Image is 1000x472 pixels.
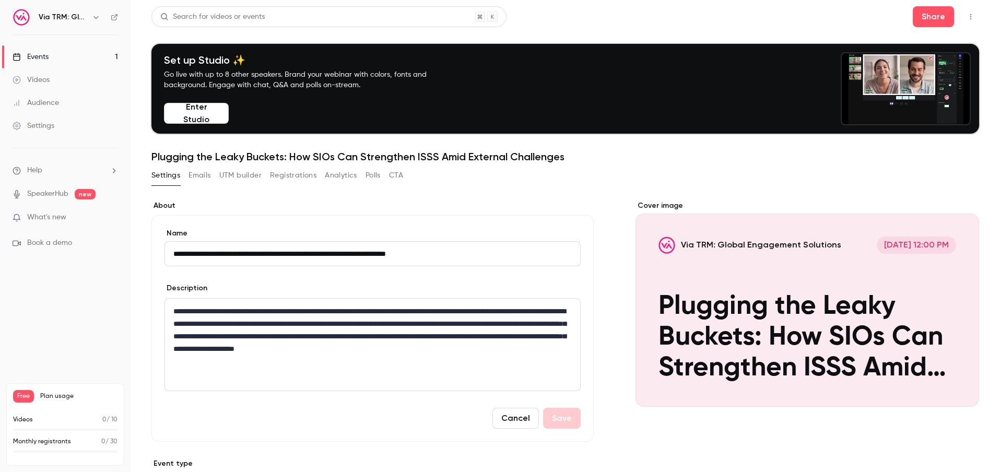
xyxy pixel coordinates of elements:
[270,167,316,184] button: Registrations
[13,437,71,446] p: Monthly registrants
[164,103,229,124] button: Enter Studio
[151,167,180,184] button: Settings
[164,54,451,66] h4: Set up Studio ✨
[151,150,979,163] h1: Plugging the Leaky Buckets: How SIOs Can Strengthen ISSS Amid External Challenges
[366,167,381,184] button: Polls
[27,212,66,223] span: What's new
[151,458,594,469] p: Event type
[102,417,107,423] span: 0
[13,390,34,403] span: Free
[325,167,357,184] button: Analytics
[219,167,262,184] button: UTM builder
[105,213,118,222] iframe: Noticeable Trigger
[39,12,88,22] h6: Via TRM: Global Engagement Solutions
[13,98,59,108] div: Audience
[636,200,979,407] section: Cover image
[13,165,118,176] li: help-dropdown-opener
[492,408,539,429] button: Cancel
[13,415,33,424] p: Videos
[102,415,117,424] p: / 10
[40,392,117,400] span: Plan usage
[389,167,403,184] button: CTA
[13,9,30,26] img: Via TRM: Global Engagement Solutions
[164,69,451,90] p: Go live with up to 8 other speakers. Brand your webinar with colors, fonts and background. Engage...
[27,165,42,176] span: Help
[164,298,581,391] section: description
[913,6,954,27] button: Share
[189,167,210,184] button: Emails
[101,439,105,445] span: 0
[13,75,50,85] div: Videos
[165,299,580,391] div: editor
[13,52,49,62] div: Events
[75,189,96,199] span: new
[164,228,581,239] label: Name
[101,437,117,446] p: / 30
[151,200,594,211] label: About
[164,283,207,293] label: Description
[27,238,72,249] span: Book a demo
[160,11,265,22] div: Search for videos or events
[636,200,979,211] label: Cover image
[27,188,68,199] a: SpeakerHub
[13,121,54,131] div: Settings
